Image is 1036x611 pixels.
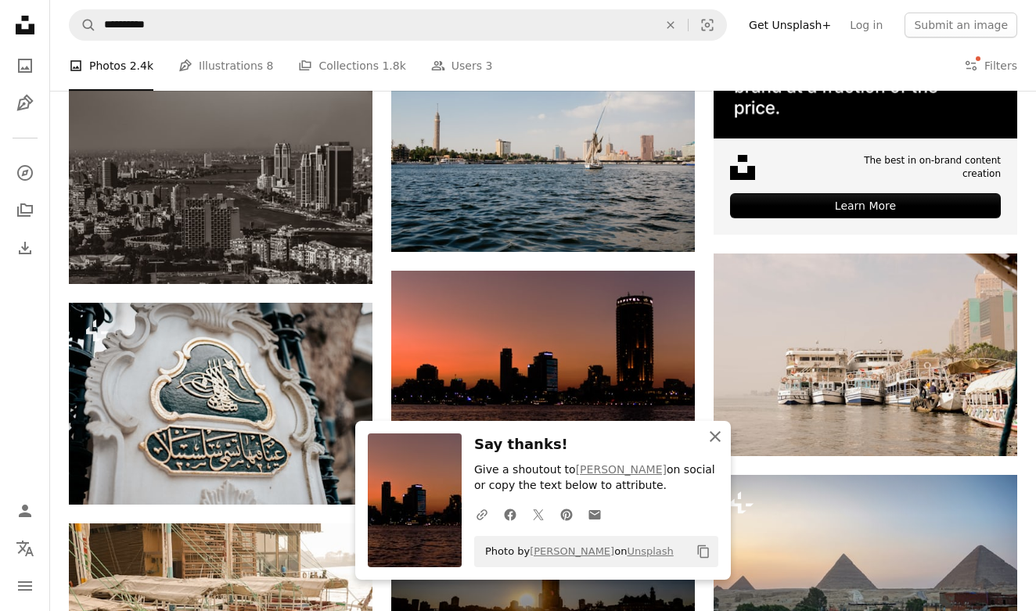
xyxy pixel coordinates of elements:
a: [PERSON_NAME] [530,545,614,557]
a: Share on Facebook [496,498,524,530]
button: Submit an image [905,13,1017,38]
img: a black and white photo of a city [69,81,372,283]
p: Give a shoutout to on social or copy the text below to attribute. [474,462,718,494]
button: Search Unsplash [70,10,96,40]
span: 1.8k [382,57,405,74]
span: The best in on-brand content creation [843,154,1001,181]
a: Breathtaking View of the Three Pyramids of Giza at Sunrise Cairo Egypt Majestic Ancient Wonders [714,569,1017,583]
button: Language [9,533,41,564]
a: the sun is setting over a large body of water [391,585,695,599]
a: Collections 1.8k [298,41,405,91]
a: Home — Unsplash [9,9,41,44]
h3: Say thanks! [474,433,718,456]
button: Visual search [689,10,726,40]
a: [PERSON_NAME] [576,463,667,476]
a: Photos [9,50,41,81]
a: Share over email [581,498,609,530]
a: Download History [9,232,41,264]
button: Filters [964,41,1017,91]
button: Clear [653,10,688,40]
span: 8 [267,57,274,74]
img: a group of boats that are sitting in the water [714,253,1017,456]
img: a close up of a street sign on a pole [69,303,372,505]
button: Menu [9,570,41,602]
a: Log in / Sign up [9,495,41,527]
a: Get Unsplash+ [739,13,840,38]
a: Collections [9,195,41,226]
span: Photo by on [477,539,674,564]
a: Share on Twitter [524,498,552,530]
form: Find visuals sitewide [69,9,727,41]
a: a close up of a street sign on a pole [69,396,372,410]
a: a black and white photo of a city [69,175,372,189]
img: file-1631678316303-ed18b8b5cb9cimage [730,155,755,180]
a: a large body of water with a city in the background [391,365,695,379]
a: a group of boats that are sitting in the water [714,347,1017,361]
div: Learn More [730,193,1001,218]
a: Unsplash [627,545,673,557]
a: Illustrations [9,88,41,119]
img: a large body of water with a city in the background [391,271,695,473]
a: Share on Pinterest [552,498,581,530]
a: Illustrations 8 [178,41,273,91]
a: Log in [840,13,892,38]
button: Copy to clipboard [690,538,717,565]
span: 3 [486,57,493,74]
img: A large body of water with a city in the background [391,50,695,252]
a: Users 3 [431,41,493,91]
a: Explore [9,157,41,189]
a: A large body of water with a city in the background [391,144,695,158]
